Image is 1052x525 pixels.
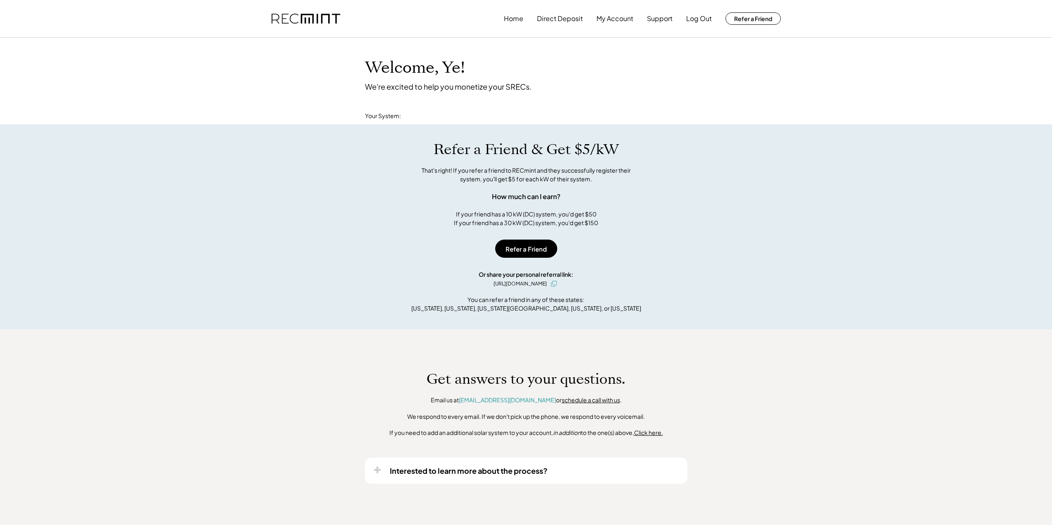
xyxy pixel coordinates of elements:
a: schedule a call with us [562,396,620,404]
div: How much can I earn? [492,192,561,202]
div: We're excited to help you monetize your SRECs. [365,82,532,91]
div: If your friend has a 10 kW (DC) system, you'd get $50 If your friend has a 30 kW (DC) system, you... [454,210,598,227]
button: Home [504,10,523,27]
div: That's right! If you refer a friend to RECmint and they successfully register their system, you'l... [413,166,640,183]
button: Direct Deposit [537,10,583,27]
em: in addition [553,429,581,436]
div: Interested to learn more about the process? [390,466,548,475]
img: recmint-logotype%403x.png [272,14,340,24]
div: We respond to every email. If we don't pick up the phone, we respond to every voicemail. [407,413,645,421]
a: [EMAIL_ADDRESS][DOMAIN_NAME] [459,396,556,404]
button: Refer a Friend [725,12,781,25]
div: Or share your personal referral link: [479,270,573,279]
div: You can refer a friend in any of these states: [US_STATE], [US_STATE], [US_STATE][GEOGRAPHIC_DATA... [411,295,641,313]
h1: Refer a Friend & Get $5/kW [434,141,619,158]
div: If you need to add an additional solar system to your account, to the one(s) above, [389,429,663,437]
div: Email us at or . [431,396,622,404]
div: Your System: [365,112,401,120]
button: Support [647,10,673,27]
h1: Welcome, Ye! [365,58,468,78]
h1: Get answers to your questions. [427,371,625,388]
button: click to copy [549,279,559,289]
button: My Account [596,10,633,27]
button: Refer a Friend [495,240,557,258]
div: [URL][DOMAIN_NAME] [494,280,547,287]
u: Click here. [634,429,663,436]
button: Log Out [686,10,712,27]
